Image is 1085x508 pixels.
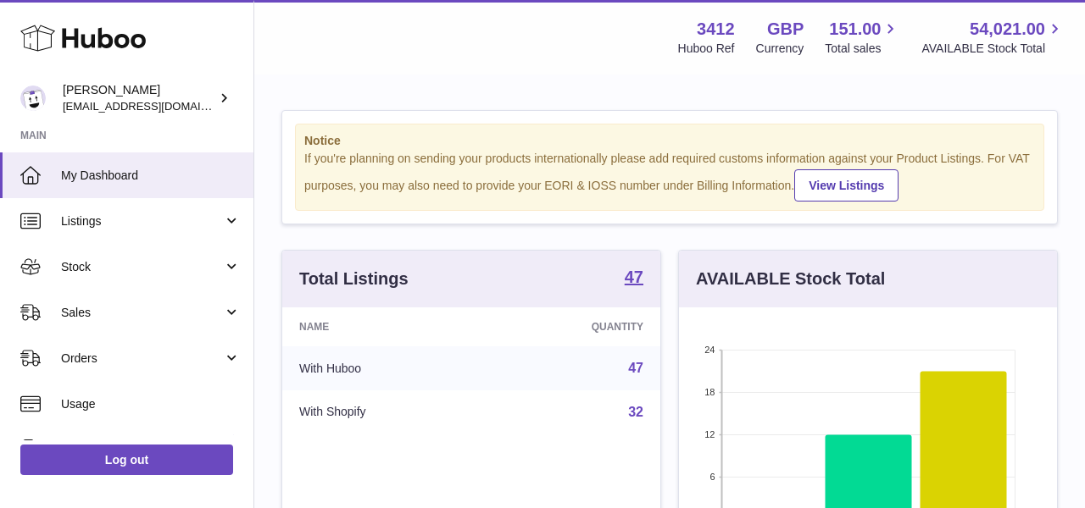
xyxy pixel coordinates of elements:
a: 32 [628,405,643,419]
a: 47 [625,268,643,289]
th: Quantity [486,307,660,346]
text: 18 [704,387,715,397]
h3: AVAILABLE Stock Total [696,268,885,290]
span: Orders [61,351,223,367]
a: 47 [628,361,643,375]
span: AVAILABLE Stock Total [921,41,1065,57]
h3: Total Listings [299,268,409,290]
strong: Notice [304,133,1035,149]
strong: 47 [625,268,643,285]
td: With Huboo [282,346,486,390]
strong: GBP [767,18,804,41]
span: Listings [61,213,223,229]
a: 151.00 Total sales [825,18,900,57]
text: 6 [709,472,715,482]
div: If you're planning on sending your products internationally please add required customs informati... [304,151,1035,202]
span: Total sales [825,41,900,57]
a: View Listings [794,169,899,202]
text: 24 [704,345,715,355]
span: My Dashboard [61,168,241,184]
span: 54,021.00 [970,18,1045,41]
div: Currency [756,41,804,57]
span: Sales [61,305,223,321]
div: Huboo Ref [678,41,735,57]
span: [EMAIL_ADDRESS][DOMAIN_NAME] [63,99,249,113]
span: 151.00 [829,18,881,41]
td: With Shopify [282,390,486,434]
span: Usage [61,396,241,412]
span: Stock [61,259,223,275]
strong: 3412 [697,18,735,41]
th: Name [282,307,486,346]
div: [PERSON_NAME] [63,82,215,114]
text: 12 [704,429,715,439]
a: Log out [20,444,233,475]
a: 54,021.00 AVAILABLE Stock Total [921,18,1065,57]
img: info@beeble.buzz [20,86,46,111]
